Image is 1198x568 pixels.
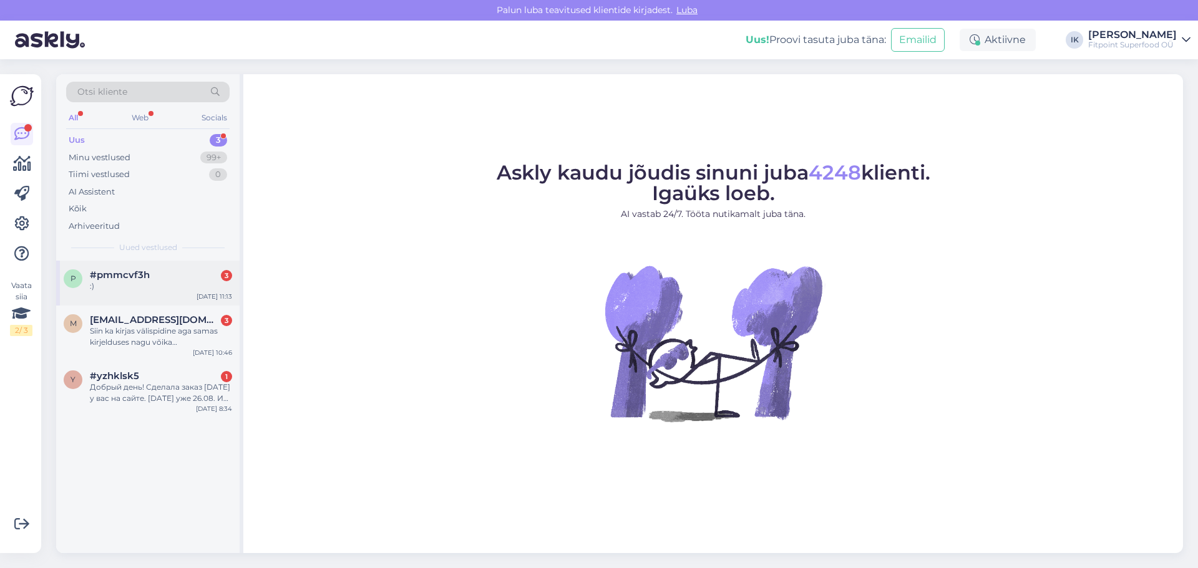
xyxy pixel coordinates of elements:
span: #yzhklsk5 [90,370,139,382]
div: Socials [199,110,230,126]
span: Otsi kliente [77,85,127,99]
div: Siin ka kirjas välispidine aga samas kirjelduses nagu võika [PERSON_NAME] 1-2teelusikatäit? [90,325,232,348]
span: Luba [673,4,701,16]
img: Askly Logo [10,84,34,108]
span: p [71,274,76,283]
button: Emailid [891,28,945,52]
div: 3 [221,315,232,326]
span: Askly kaudu jõudis sinuni juba klienti. Igaüks loeb. [497,160,930,205]
div: [PERSON_NAME] [1088,30,1177,40]
div: 1 [221,371,232,382]
div: IK [1066,31,1083,49]
div: [DATE] 8:34 [196,404,232,413]
span: #pmmcvf3h [90,269,150,281]
span: y [71,375,75,384]
p: AI vastab 24/7. Tööta nutikamalt juba täna. [497,208,930,221]
div: 0 [209,168,227,181]
div: [DATE] 10:46 [193,348,232,357]
div: Minu vestlused [69,152,130,164]
div: 3 [210,134,227,147]
div: Uus [69,134,85,147]
div: Proovi tasuta juba täna: [746,32,886,47]
div: Web [129,110,151,126]
span: Uued vestlused [119,242,177,253]
div: Vaata siia [10,280,32,336]
div: Добрый день! Сделала заказ [DATE] у вас на сайте. [DATE] уже 26.08. И заказ до сих пор обрабатыва... [90,382,232,404]
div: AI Assistent [69,186,115,198]
div: Aktiivne [960,29,1036,51]
div: Kõik [69,203,87,215]
img: No Chat active [601,231,825,455]
a: [PERSON_NAME]Fitpoint Superfood OÜ [1088,30,1191,50]
div: 99+ [200,152,227,164]
div: Fitpoint Superfood OÜ [1088,40,1177,50]
div: Tiimi vestlused [69,168,130,181]
div: All [66,110,80,126]
span: m [70,319,77,328]
span: meerily.laas@mail.ee [90,314,220,325]
div: :) [90,281,232,292]
div: Arhiveeritud [69,220,120,233]
div: 3 [221,270,232,281]
div: [DATE] 11:13 [197,292,232,301]
b: Uus! [746,34,769,46]
span: 4248 [809,160,861,185]
div: 2 / 3 [10,325,32,336]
